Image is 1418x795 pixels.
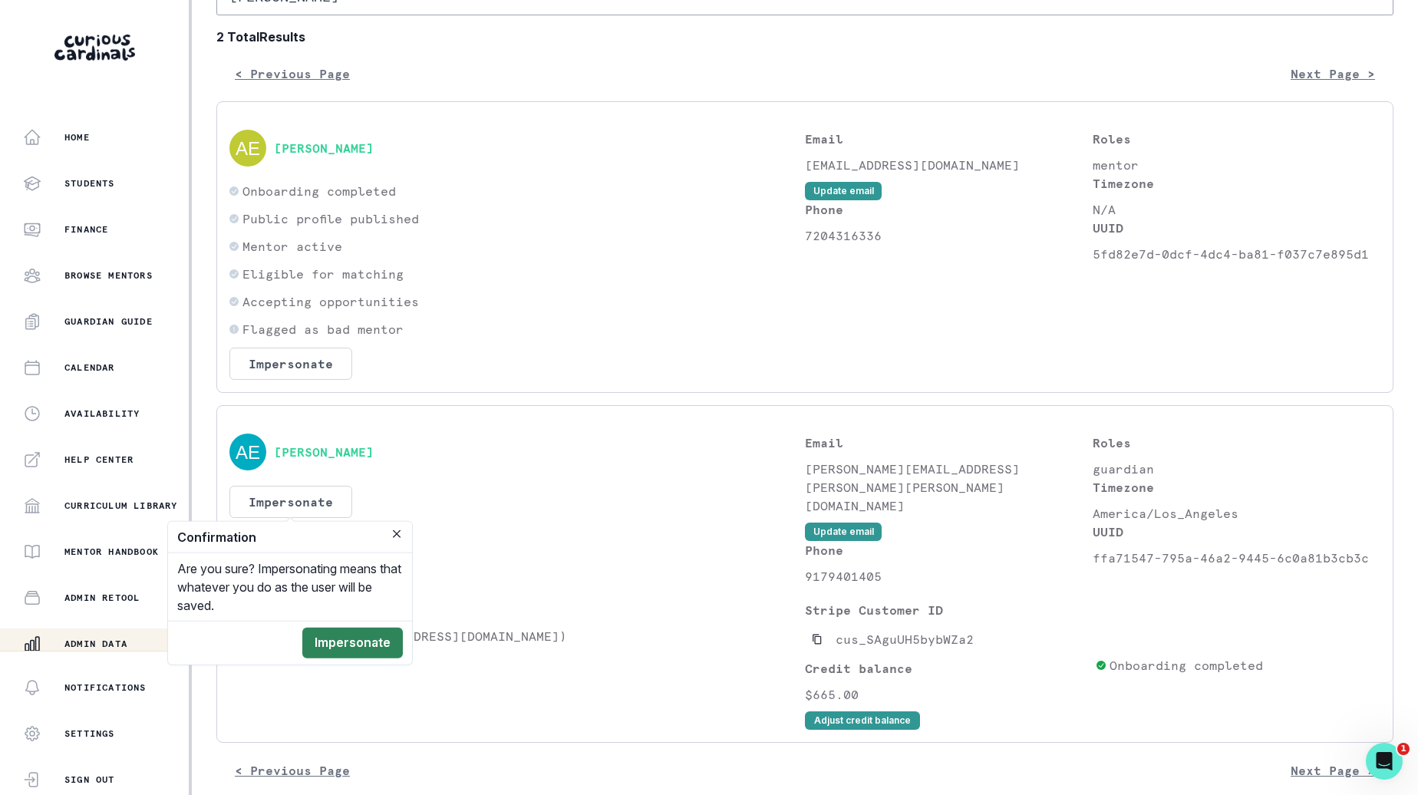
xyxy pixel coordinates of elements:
button: Update email [805,523,882,541]
button: [PERSON_NAME] [274,444,374,460]
header: Confirmation [168,522,412,553]
p: Calendar [64,361,115,374]
img: Curious Cardinals Logo [54,35,135,61]
p: Admin Data [64,638,127,650]
button: Adjust credit balance [805,711,920,730]
span: 1 [1397,743,1410,755]
p: Accepting opportunities [242,292,419,311]
p: Phone [805,541,1093,559]
p: UUID [1093,219,1380,237]
p: Notifications [64,681,147,694]
iframe: Intercom live chat [1366,743,1403,780]
p: ffa71547-795a-46a2-9445-6c0a81b3cb3c [1093,549,1380,567]
p: Flagged as bad mentor [242,320,404,338]
button: < Previous Page [216,755,368,786]
p: Onboarding completed [242,182,396,200]
p: cus_SAguUH5bybWZa2 [836,630,974,648]
img: svg [229,130,266,167]
p: Mentor active [242,237,342,256]
p: [PERSON_NAME][EMAIL_ADDRESS][PERSON_NAME][PERSON_NAME][DOMAIN_NAME] [805,460,1093,515]
button: Impersonate [229,348,352,380]
button: Impersonate [229,486,352,518]
p: Public profile published [242,209,419,228]
p: Timezone [1093,174,1380,193]
p: Eligible for matching [242,265,404,283]
p: UUID [1093,523,1380,541]
p: 7204316336 [805,226,1093,245]
button: < Previous Page [216,58,368,89]
img: svg [229,434,266,470]
p: Mentor Handbook [64,546,159,558]
p: Stripe Customer ID [805,601,1089,619]
p: Finance [64,223,108,236]
p: 9179401405 [805,567,1093,586]
p: Curriculum Library [64,500,178,512]
p: Roles [1093,434,1380,452]
button: Next Page > [1272,58,1393,89]
p: $665.00 [805,685,1089,704]
p: Timezone [1093,478,1380,496]
p: America/Los_Angeles [1093,504,1380,523]
p: Guardian Guide [64,315,153,328]
p: N/A [1093,200,1380,219]
button: [PERSON_NAME] [274,140,374,156]
div: Are you sure? Impersonating means that whatever you do as the user will be saved. [168,553,412,621]
p: Phone [805,200,1093,219]
p: guardian [1093,460,1380,478]
b: 2 Total Results [216,28,1393,46]
p: Admin Retool [64,592,140,604]
p: Email [805,434,1093,452]
p: [EMAIL_ADDRESS][DOMAIN_NAME] [805,156,1093,174]
p: Students [64,177,115,190]
p: Email [805,130,1093,148]
button: Copied to clipboard [805,627,829,652]
p: Roles [1093,130,1380,148]
button: Update email [805,182,882,200]
button: Impersonate [302,628,403,658]
p: Browse Mentors [64,269,153,282]
p: Credit balance [805,659,1089,678]
button: Next Page > [1272,755,1393,786]
p: Availability [64,407,140,420]
p: Home [64,131,90,143]
p: Help Center [64,454,134,466]
p: Sign Out [64,774,115,786]
p: mentor [1093,156,1380,174]
button: Close [387,525,406,543]
p: Settings [64,727,115,740]
p: 5fd82e7d-0dcf-4dc4-ba81-f037c7e895d1 [1093,245,1380,263]
p: Onboarding completed [1110,656,1263,675]
p: Students [229,601,805,619]
p: [PERSON_NAME] ([EMAIL_ADDRESS][DOMAIN_NAME]) [229,627,805,645]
